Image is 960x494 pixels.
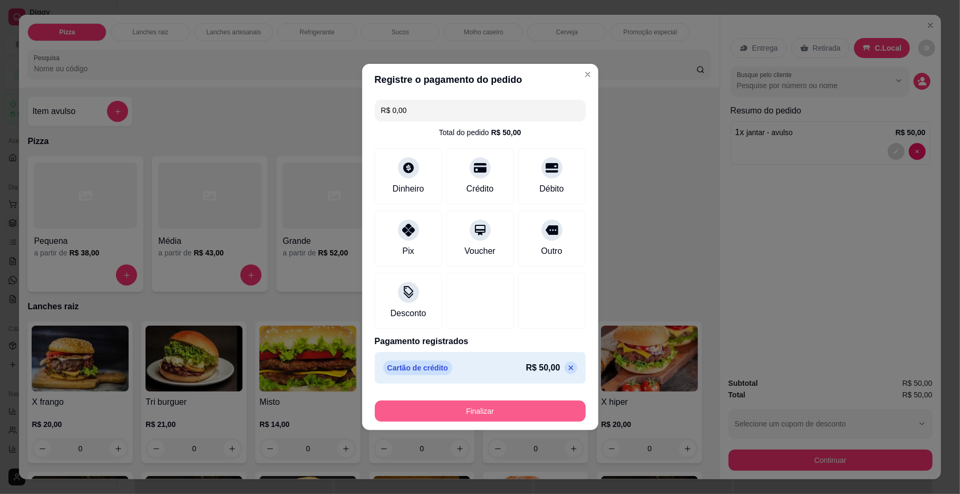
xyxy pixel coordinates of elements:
header: Registre o pagamento do pedido [362,64,598,96]
div: Pix [402,245,414,258]
div: Dinheiro [393,183,424,195]
p: R$ 50,00 [526,362,560,374]
div: Total do pedido [439,127,521,138]
div: R$ 50,00 [491,127,521,138]
input: Ex.: hambúrguer de cordeiro [381,100,579,121]
div: Débito [539,183,564,195]
p: Pagamento registrados [375,335,586,348]
button: Finalizar [375,401,586,422]
div: Crédito [467,183,494,195]
div: Desconto [391,307,426,320]
p: Cartão de crédito [383,360,452,375]
div: Voucher [464,245,496,258]
div: Outro [541,245,562,258]
button: Close [579,66,596,83]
